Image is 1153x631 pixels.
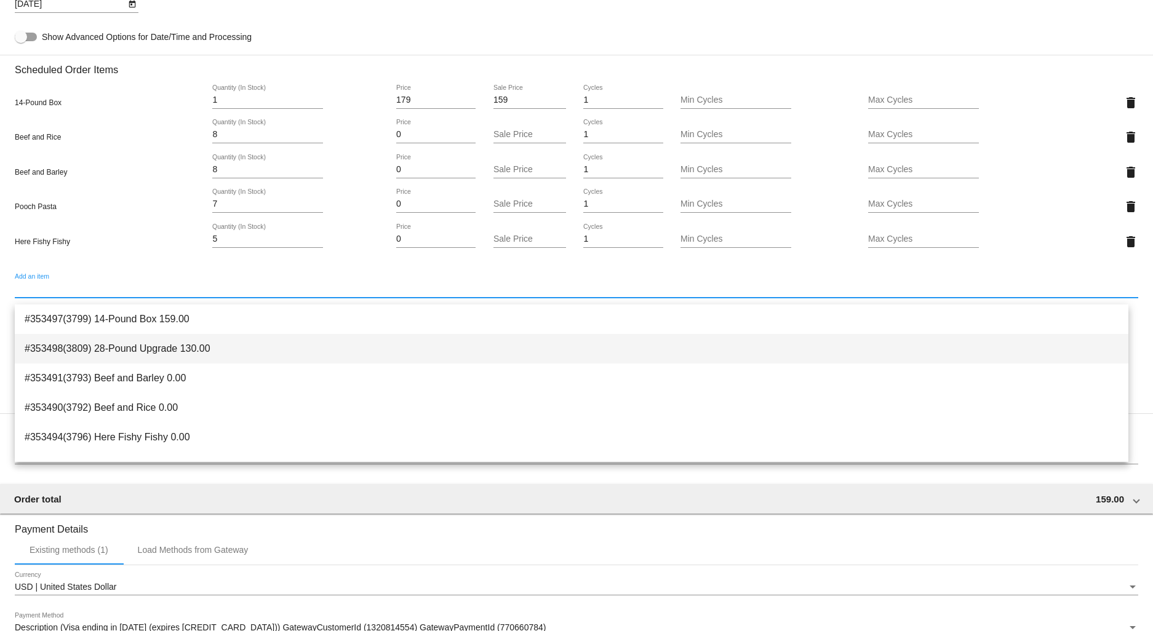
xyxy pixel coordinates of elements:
[583,199,663,209] input: Cycles
[25,423,1119,452] span: #353494(3796) Here Fishy Fishy 0.00
[680,165,791,175] input: Min Cycles
[868,199,979,209] input: Max Cycles
[868,165,979,175] input: Max Cycles
[14,494,62,504] span: Order total
[1123,234,1138,249] mat-icon: delete
[15,133,61,141] span: Beef and Rice
[30,545,108,555] div: Existing methods (1)
[680,199,791,209] input: Min Cycles
[15,202,57,211] span: Pooch Pasta
[583,95,663,105] input: Cycles
[212,130,323,140] input: Quantity (In Stock)
[212,95,323,105] input: Quantity (In Stock)
[1096,494,1124,504] span: 159.00
[25,452,1119,482] span: #353489(3208) [PERSON_NAME]'s Munchies - Our original All Natural Cookie 8.99
[680,234,791,244] input: Min Cycles
[680,130,791,140] input: Min Cycles
[583,165,663,175] input: Cycles
[1123,130,1138,145] mat-icon: delete
[493,199,566,209] input: Sale Price
[493,234,566,244] input: Sale Price
[1123,165,1138,180] mat-icon: delete
[583,234,663,244] input: Cycles
[212,199,323,209] input: Quantity (In Stock)
[212,234,323,244] input: Quantity (In Stock)
[396,199,476,209] input: Price
[15,237,70,246] span: Here Fishy Fishy
[138,545,249,555] div: Load Methods from Gateway
[868,130,979,140] input: Max Cycles
[42,31,252,43] span: Show Advanced Options for Date/Time and Processing
[15,582,116,592] span: USD | United States Dollar
[396,95,476,105] input: Price
[493,130,566,140] input: Sale Price
[396,165,476,175] input: Price
[212,165,323,175] input: Quantity (In Stock)
[25,393,1119,423] span: #353490(3792) Beef and Rice 0.00
[15,582,1138,592] mat-select: Currency
[868,95,979,105] input: Max Cycles
[493,165,566,175] input: Sale Price
[868,234,979,244] input: Max Cycles
[15,168,67,177] span: Beef and Barley
[1123,199,1138,214] mat-icon: delete
[1123,95,1138,110] mat-icon: delete
[583,130,663,140] input: Cycles
[25,363,1119,393] span: #353491(3793) Beef and Barley 0.00
[680,95,791,105] input: Min Cycles
[25,334,1119,363] span: #353498(3809) 28-Pound Upgrade 130.00
[15,284,1138,294] input: Add an item
[15,55,1138,76] h3: Scheduled Order Items
[25,304,1119,334] span: #353497(3799) 14-Pound Box 159.00
[396,234,476,244] input: Price
[493,95,566,105] input: Sale Price
[15,98,62,107] span: 14-Pound Box
[15,514,1138,535] h3: Payment Details
[396,130,476,140] input: Price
